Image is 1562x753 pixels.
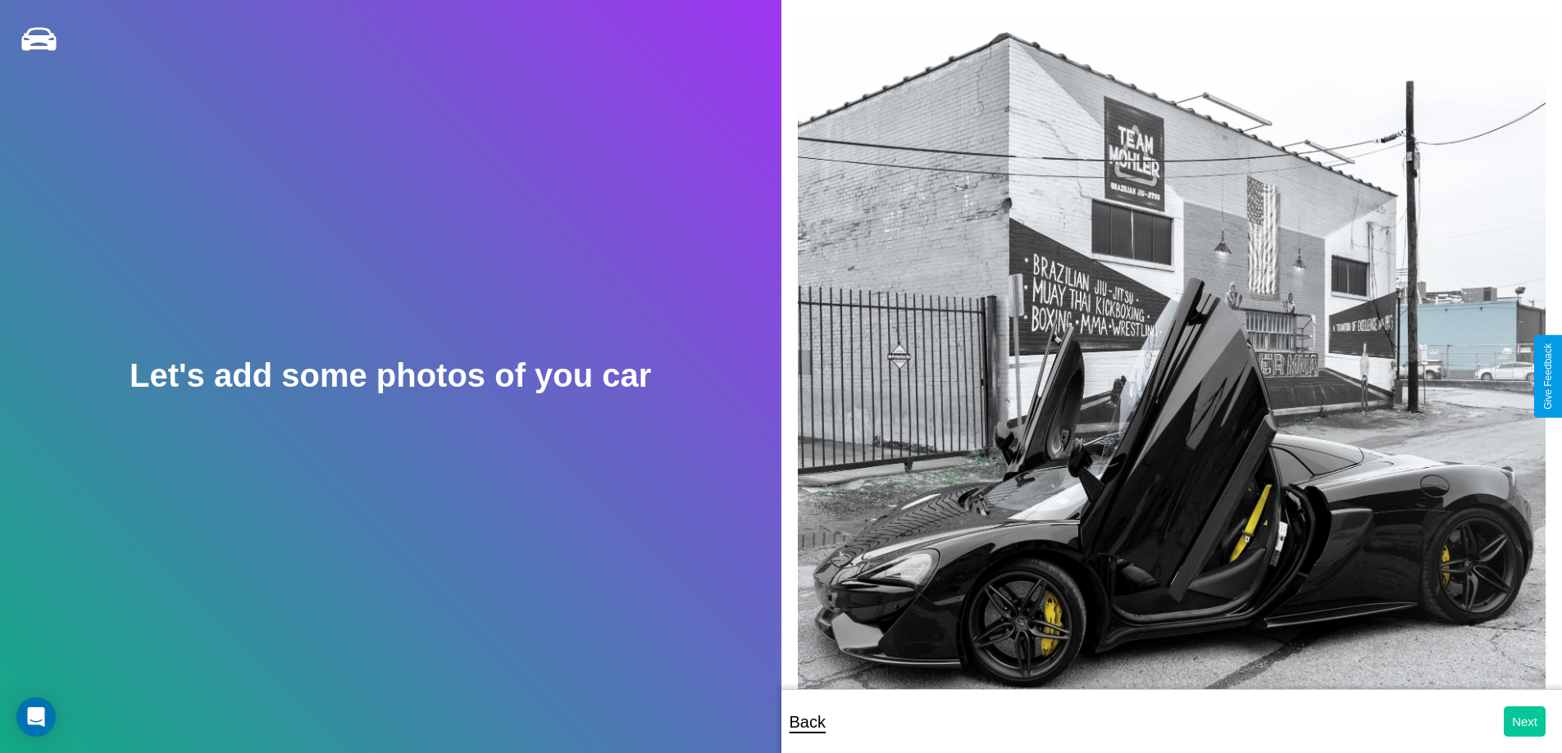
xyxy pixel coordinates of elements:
[16,697,56,737] div: Open Intercom Messenger
[130,357,651,394] h2: Let's add some photos of you car
[1542,343,1554,410] div: Give Feedback
[1504,706,1546,737] button: Next
[798,16,1546,719] img: posted
[790,707,826,737] p: Back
